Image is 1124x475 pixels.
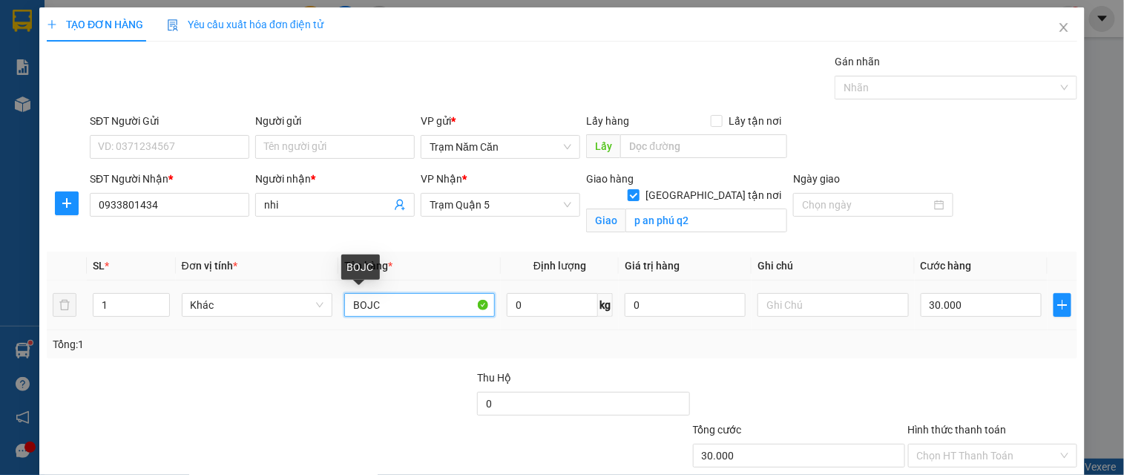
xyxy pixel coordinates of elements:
[430,194,571,216] span: Trạm Quận 5
[255,113,415,129] div: Người gửi
[421,173,462,185] span: VP Nhận
[835,56,880,68] label: Gán nhãn
[55,191,79,215] button: plus
[908,424,1007,436] label: Hình thức thanh toán
[802,197,930,213] input: Ngày giao
[625,209,787,232] input: Giao tận nơi
[723,113,787,129] span: Lấy tận nơi
[640,187,787,203] span: [GEOGRAPHIC_DATA] tận nơi
[90,171,249,187] div: SĐT Người Nhận
[53,336,435,353] div: Tổng: 1
[430,136,571,158] span: Trạm Năm Căn
[1058,22,1070,33] span: close
[752,252,914,281] th: Ghi chú
[53,293,76,317] button: delete
[693,424,742,436] span: Tổng cước
[625,293,746,317] input: 0
[1054,293,1071,317] button: plus
[344,260,392,272] span: Tên hàng
[598,293,613,317] span: kg
[477,372,511,384] span: Thu Hộ
[90,113,249,129] div: SĐT Người Gửi
[47,19,57,30] span: plus
[620,134,787,158] input: Dọc đường
[793,173,840,185] label: Ngày giao
[182,260,237,272] span: Đơn vị tính
[167,19,179,31] img: icon
[1054,299,1071,311] span: plus
[757,293,908,317] input: Ghi Chú
[586,134,620,158] span: Lấy
[167,19,323,30] span: Yêu cầu xuất hóa đơn điện tử
[625,260,680,272] span: Giá trị hàng
[93,260,105,272] span: SL
[394,199,406,211] span: user-add
[586,209,625,232] span: Giao
[344,293,495,317] input: VD: Bàn, Ghế
[586,115,629,127] span: Lấy hàng
[921,260,972,272] span: Cước hàng
[56,197,78,209] span: plus
[421,113,580,129] div: VP gửi
[255,171,415,187] div: Người nhận
[586,173,634,185] span: Giao hàng
[1043,7,1085,49] button: Close
[341,255,380,280] div: BOJC
[533,260,586,272] span: Định lượng
[47,19,143,30] span: TẠO ĐƠN HÀNG
[191,294,323,316] span: Khác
